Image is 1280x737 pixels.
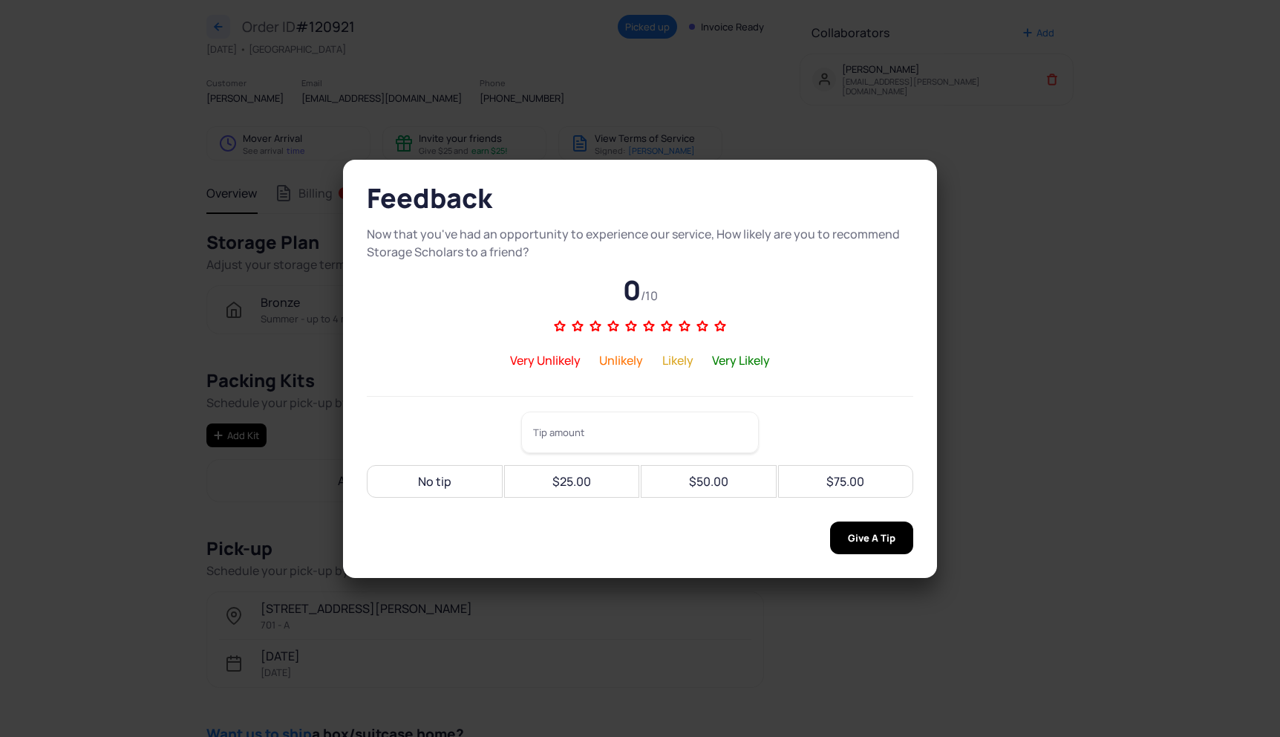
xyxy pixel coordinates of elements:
div: $25.00 [552,473,591,490]
div: Very Likely [712,351,770,369]
span: Give A Tip [848,522,895,554]
div: No tip [418,473,451,490]
span: /10 [641,288,658,304]
div: Very Unlikely [510,351,581,369]
h2: Feedback [367,184,913,213]
button: Give A Tip [830,522,913,554]
span: 0 [623,272,641,308]
div: $50.00 [689,473,728,490]
span: Now that you've had an opportunity to experience our service, How likely are you to recommend Sto... [367,226,900,260]
div: Likely [662,351,693,369]
div: Unlikely [599,351,643,369]
div: $75.00 [826,473,864,490]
